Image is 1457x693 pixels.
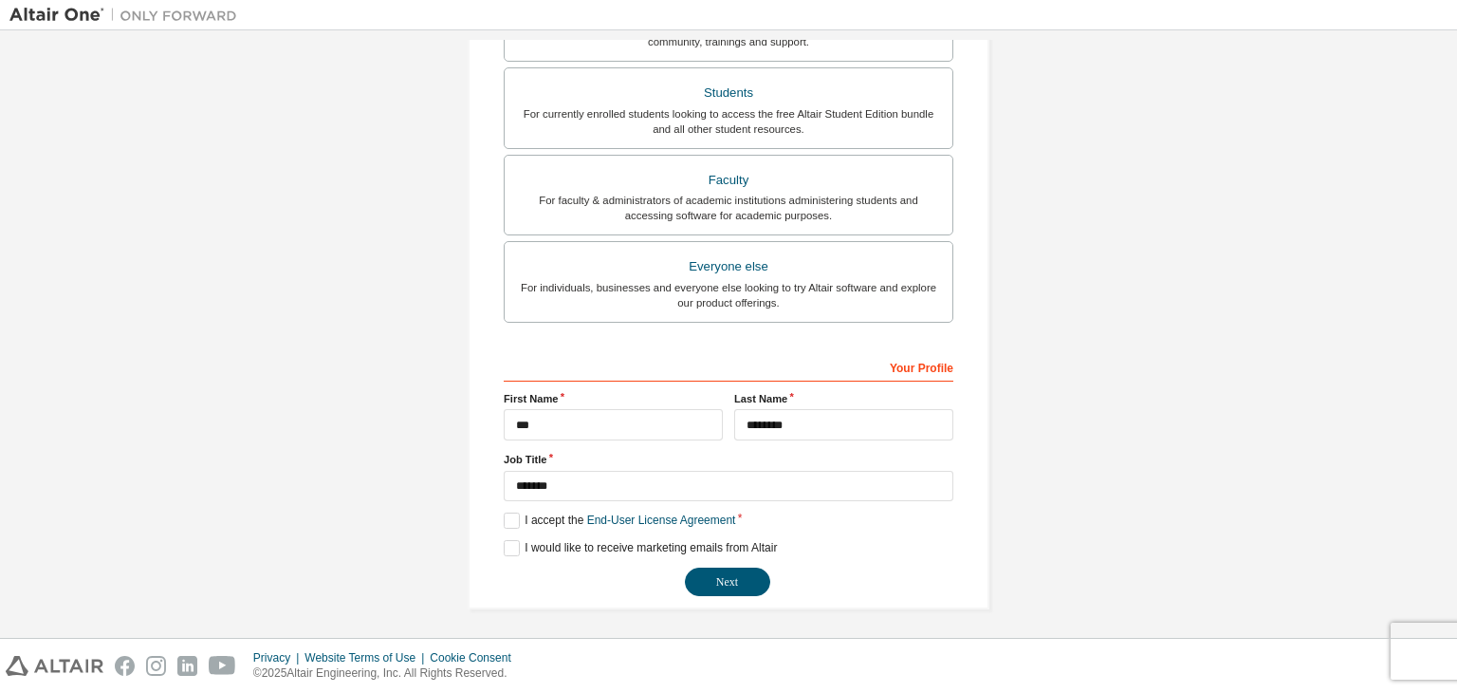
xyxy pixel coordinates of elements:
[504,351,953,382] div: Your Profile
[6,656,103,676] img: altair_logo.svg
[504,452,953,467] label: Job Title
[587,514,736,527] a: End-User License Agreement
[734,391,953,406] label: Last Name
[504,391,723,406] label: First Name
[504,513,735,529] label: I accept the
[304,650,430,665] div: Website Terms of Use
[504,540,777,556] label: I would like to receive marketing emails from Altair
[516,280,941,310] div: For individuals, businesses and everyone else looking to try Altair software and explore our prod...
[516,106,941,137] div: For currently enrolled students looking to access the free Altair Student Edition bundle and all ...
[253,665,523,682] p: © 2025 Altair Engineering, Inc. All Rights Reserved.
[685,568,770,596] button: Next
[516,80,941,106] div: Students
[115,656,135,676] img: facebook.svg
[253,650,304,665] div: Privacy
[516,193,941,223] div: For faculty & administrators of academic institutions administering students and accessing softwa...
[9,6,247,25] img: Altair One
[430,650,522,665] div: Cookie Consent
[516,167,941,194] div: Faculty
[516,253,941,280] div: Everyone else
[177,656,197,676] img: linkedin.svg
[146,656,166,676] img: instagram.svg
[209,656,236,676] img: youtube.svg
